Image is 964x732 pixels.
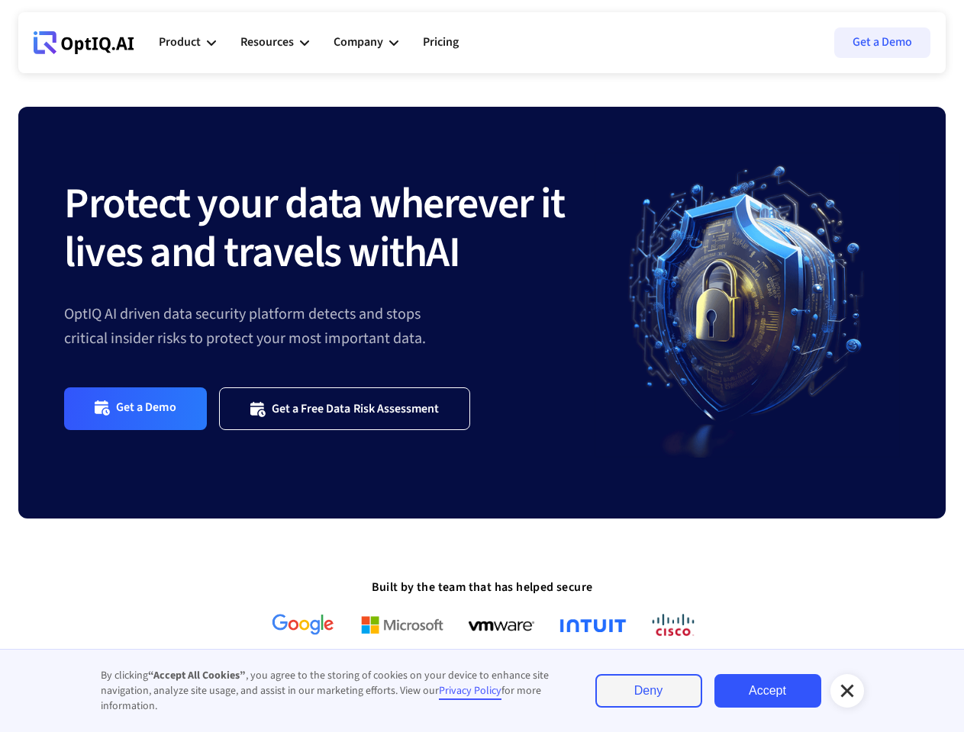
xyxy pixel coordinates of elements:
a: Webflow Homepage [34,20,134,66]
div: OptIQ AI driven data security platform detects and stops critical insider risks to protect your m... [64,302,595,351]
a: Get a Demo [64,387,207,429]
a: Deny [595,674,702,708]
a: Get a Free Data Risk Assessment [219,387,471,429]
strong: Built by the team that has helped secure [372,579,593,596]
a: Privacy Policy [439,683,501,700]
a: Get a Demo [834,27,930,58]
div: Get a Free Data Risk Assessment [272,401,440,416]
div: Resources [240,32,294,53]
a: Accept [714,674,821,708]
strong: “Accept All Cookies” [148,668,246,683]
a: Pricing [423,20,459,66]
div: By clicking , you agree to the storing of cookies on your device to enhance site navigation, anal... [101,668,565,714]
div: Resources [240,20,309,66]
div: Get a Demo [116,400,176,417]
div: Product [159,20,216,66]
strong: AI [426,223,459,283]
div: Company [334,32,383,53]
div: Product [159,32,201,53]
strong: Protect your data wherever it lives and travels with [64,174,565,283]
div: Company [334,20,398,66]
